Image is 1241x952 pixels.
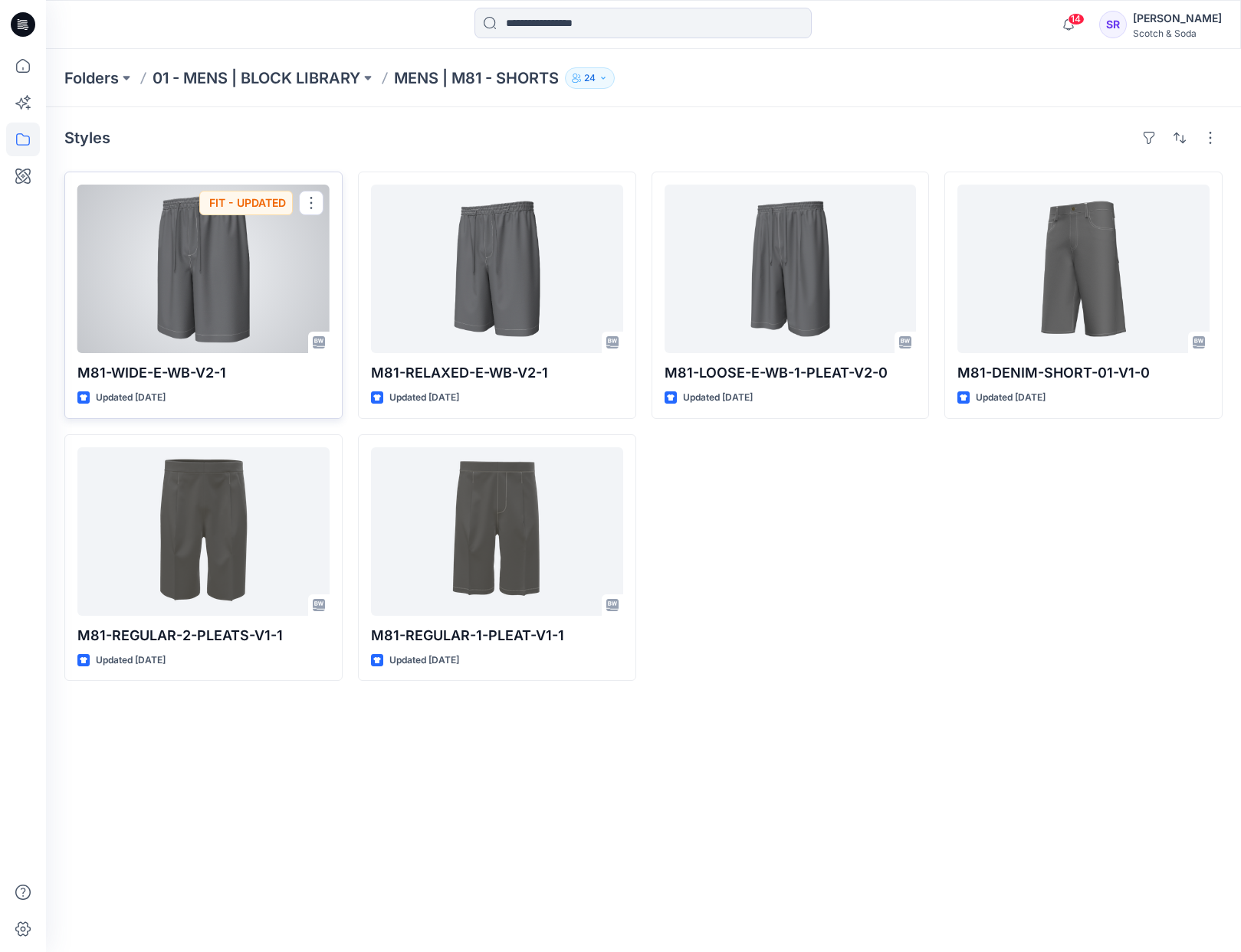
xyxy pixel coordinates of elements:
[371,625,623,646] p: M81-REGULAR-1-PLEAT-V1-1
[77,625,330,646] p: M81-REGULAR-2-PLEATS-V1-1
[665,362,917,384] p: M81-LOOSE-E-WB-1-PLEAT-V2-0
[665,185,917,353] a: M81-LOOSE-E-WB-1-PLEAT-V2-0
[153,67,360,89] a: 01 - MENS | BLOCK LIBRARY
[371,185,623,353] a: M81-RELAXED-E-WB-V2-1
[1133,9,1222,28] div: [PERSON_NAME]
[64,67,119,89] a: Folders
[77,185,330,353] a: M81-WIDE-E-WB-V2-1
[1133,28,1222,39] div: Scotch & Soda
[96,390,166,406] p: Updated [DATE]
[584,70,596,87] p: 24
[389,653,459,669] p: Updated [DATE]
[64,129,110,147] h4: Styles
[683,390,753,406] p: Updated [DATE]
[371,447,623,616] a: M81-REGULAR-1-PLEAT-V1-1
[389,390,459,406] p: Updated [DATE]
[1068,13,1085,25] span: 14
[96,653,166,669] p: Updated [DATE]
[976,390,1046,406] p: Updated [DATE]
[394,67,559,89] p: MENS | M81 - SHORTS
[77,362,330,384] p: M81-WIDE-E-WB-V2-1
[371,362,623,384] p: M81-RELAXED-E-WB-V2-1
[565,67,615,89] button: 24
[957,185,1210,353] a: M81-DENIM-SHORT-01-V1-0
[957,362,1210,384] p: M81-DENIM-SHORT-01-V1-0
[1099,11,1127,38] div: SR
[77,447,330,616] a: M81-REGULAR-2-PLEATS-V1-1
